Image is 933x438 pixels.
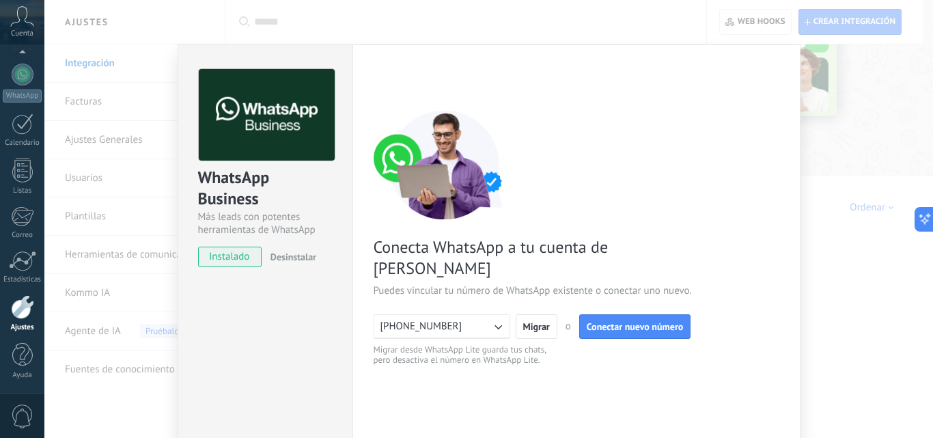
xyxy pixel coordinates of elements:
div: Más leads con potentes herramientas de WhatsApp [198,210,333,236]
span: Desinstalar [270,251,316,263]
div: Ayuda [3,371,42,380]
span: Migrar [523,322,550,331]
div: Calendario [3,139,42,148]
div: WhatsApp [3,90,42,102]
button: Desinstalar [265,247,316,267]
span: [PHONE_NUMBER] [380,320,462,333]
img: connect number [374,110,517,219]
img: logo_main.png [199,69,335,161]
span: Cuenta [11,29,33,38]
div: Ajustes [3,323,42,332]
span: Migrar desde WhatsApp Lite guarda tus chats, pero desactiva el número en WhatsApp Lite. [374,344,563,365]
div: Correo [3,231,42,240]
button: [PHONE_NUMBER] [374,314,510,339]
span: instalado [199,247,261,267]
button: Migrar [516,314,557,339]
span: Conecta WhatsApp a tu cuenta de [PERSON_NAME] [374,236,699,279]
span: Conectar nuevo número [587,322,684,331]
div: Listas [3,187,42,195]
div: Estadísticas [3,275,42,284]
div: WhatsApp Business [198,167,333,210]
button: Conectar nuevo número [579,314,691,339]
span: o [566,320,571,333]
span: Puedes vincular tu número de WhatsApp existente o conectar uno nuevo. [374,284,692,298]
